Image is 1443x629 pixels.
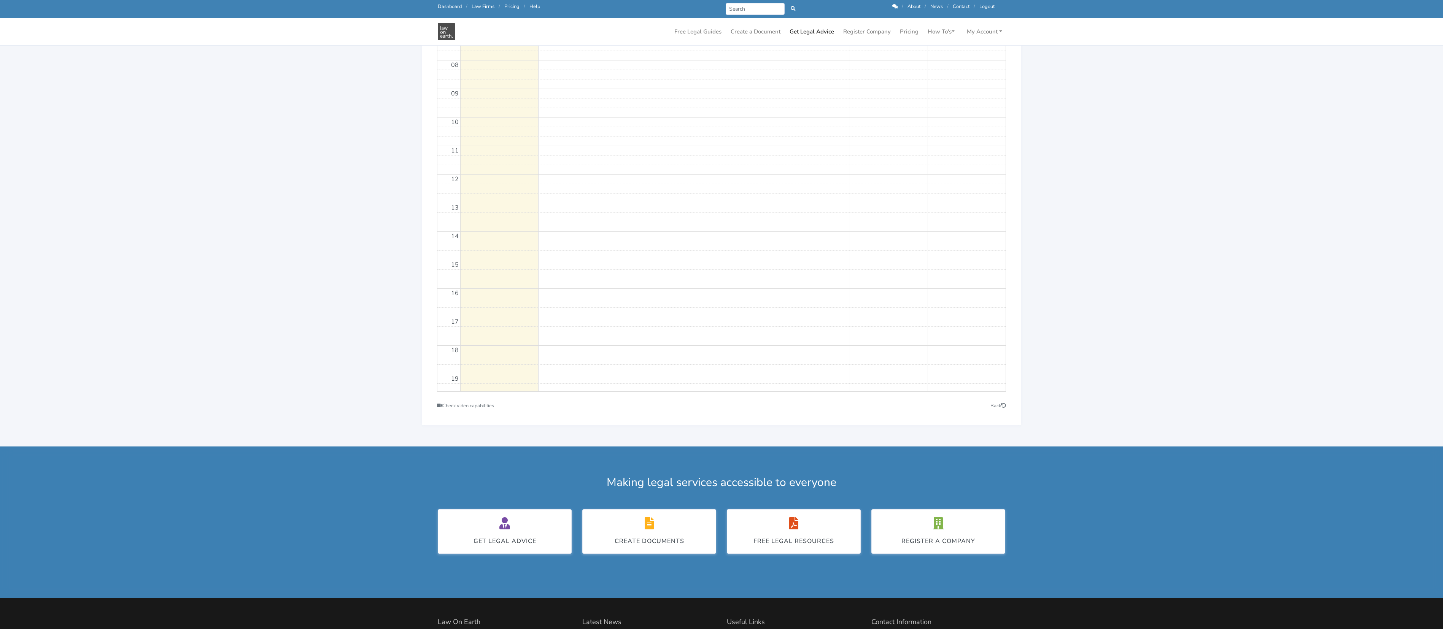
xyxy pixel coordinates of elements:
[974,3,975,10] span: /
[451,175,459,183] span: 12
[925,24,958,39] a: How To's
[990,402,1006,409] a: Back
[615,537,684,546] div: Create Documents
[947,3,949,10] span: /
[753,537,834,546] div: Free legal resources
[902,3,903,10] span: /
[925,3,926,10] span: /
[504,3,520,10] a: Pricing
[787,24,837,39] a: Get Legal Advice
[582,509,716,554] a: Create Documents
[726,3,785,15] input: Search
[451,146,459,155] span: 11
[466,3,467,10] span: /
[964,24,1005,39] a: My Account
[451,260,459,269] span: 15
[451,375,459,383] span: 19
[451,346,459,354] span: 18
[438,3,462,10] a: Dashboard
[451,232,459,240] span: 14
[499,3,500,10] span: /
[901,537,975,546] div: Register a Company
[437,402,494,409] a: Check video capabilities
[871,509,1005,554] a: Register a Company
[451,203,459,212] span: 13
[438,23,455,40] img: Hayder Shkara - Advisor
[438,509,572,554] a: Get Legal Advice
[897,24,922,39] a: Pricing
[529,3,540,10] a: Help
[524,3,525,10] span: /
[451,318,459,326] span: 17
[432,474,1011,491] div: Making legal services accessible to everyone
[979,3,995,10] a: Logout
[451,61,459,69] span: 08
[930,3,943,10] a: News
[840,24,894,39] a: Register Company
[727,509,861,554] a: Free legal resources
[451,89,459,98] span: 09
[907,3,920,10] a: About
[728,24,783,39] a: Create a Document
[953,3,969,10] a: Contact
[671,24,725,39] a: Free Legal Guides
[451,289,459,297] span: 16
[474,537,536,546] div: Get Legal Advice
[472,3,494,10] a: Law Firms
[451,118,459,126] span: 10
